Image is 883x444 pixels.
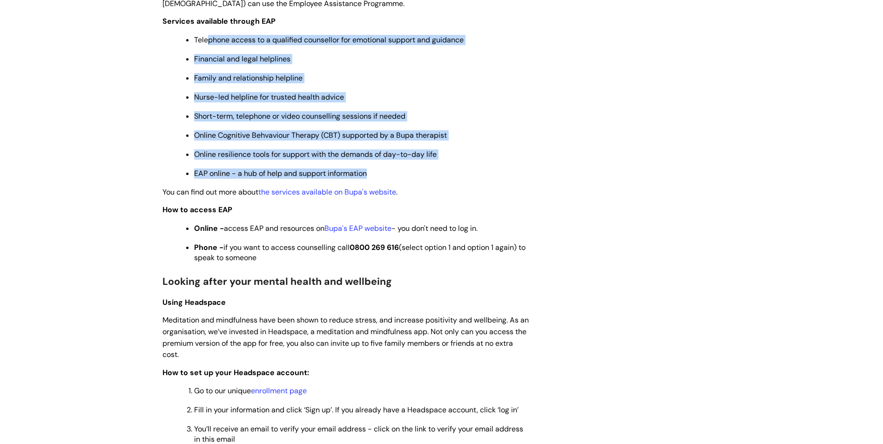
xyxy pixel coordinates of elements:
span: Nurse-led helpline for trusted health advice [194,92,344,102]
span: Meditation and mindfulness have been shown to reduce stress, and increase positivity and wellbein... [162,315,529,359]
span: You can find out more about . [162,187,398,197]
a: Bupa's EAP website [324,223,391,233]
span: Online resilience tools for support with the demands of day-to-day life [194,149,437,159]
span: EAP online - a hub of help and support information [194,168,367,178]
span: Short-term, telephone or video counselling sessions if needed [194,111,405,121]
a: enrollment page [251,386,307,396]
span: You’ll receive an email to verify your email address - click on the link to verify your email add... [194,424,523,444]
strong: Online - [194,223,224,233]
span: access EAP and resources on - you don't need to log in. [194,223,478,233]
strong: Phone - [194,242,223,252]
span: if you want to access counselling call (select option 1 and option 1 again) to speak to someone [194,242,526,262]
span: Telephone access to a qualified counsellor for emotional support and guidance [194,35,464,45]
strong: How to access EAP [162,205,232,215]
span: Fill in your information and click ‘Sign up’. If you already have a Headspace account, click ‘log... [194,405,519,415]
span: Go to our unique [194,386,307,396]
a: the services available on Bupa's website [258,187,396,197]
strong: 0800 269 616 [350,242,399,252]
span: Online Cognitive Behvaviour Therapy (CBT) supported by a Bupa therapist [194,130,447,140]
span: Looking after your mental health and wellbeing [162,275,392,288]
strong: Services available through EAP [162,16,276,26]
span: Using Headspace [162,297,226,307]
span: How to set up your Headspace account: [162,368,309,377]
span: Financial and legal helplines [194,54,290,64]
span: Family and relationship helpline [194,73,303,83]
